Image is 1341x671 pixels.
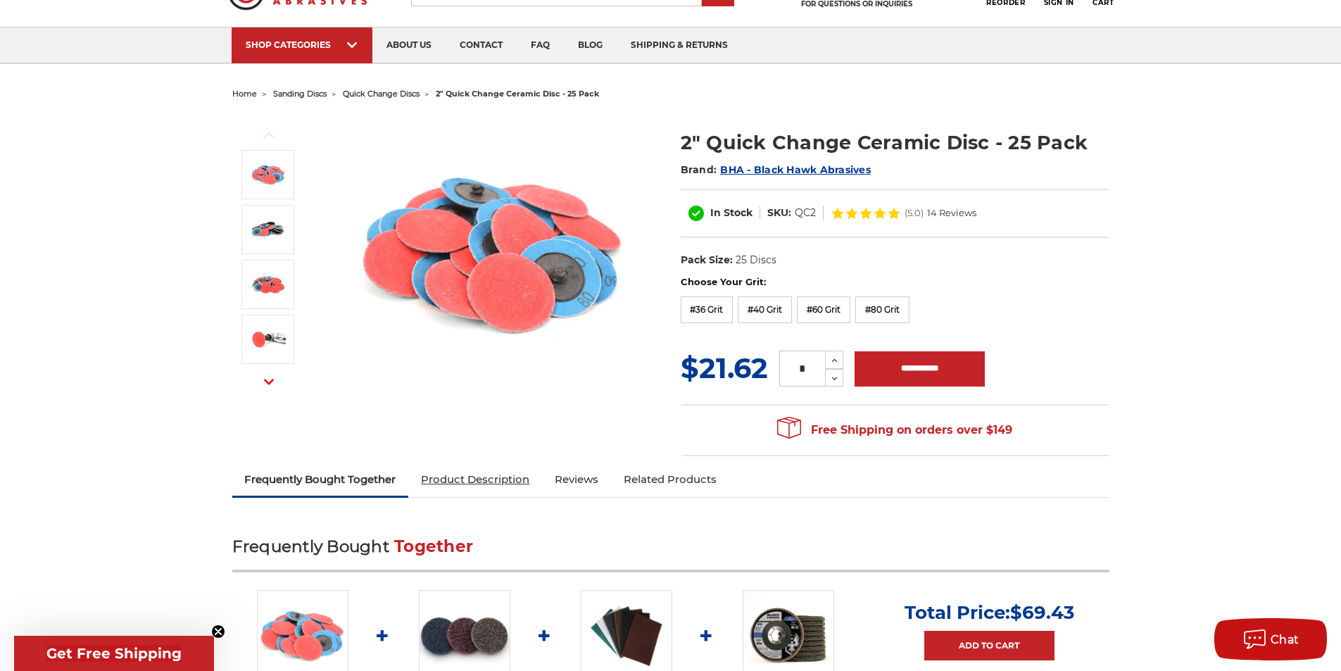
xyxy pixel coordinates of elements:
span: $21.62 [681,351,768,385]
a: faq [517,27,564,63]
button: Chat [1214,618,1327,660]
span: (5.0) [905,208,924,218]
dt: Pack Size: [681,253,733,268]
span: 14 Reviews [927,208,976,218]
a: Frequently Bought Together [232,464,409,495]
button: Next [252,367,286,397]
span: Free Shipping on orders over $149 [777,416,1012,444]
img: air die grinder quick change sanding disc [251,322,286,357]
span: Frequently Bought [232,537,389,556]
button: Close teaser [211,625,225,639]
span: Get Free Shipping [46,645,182,662]
button: Previous [252,120,286,150]
a: quick change discs [343,89,420,99]
div: SHOP CATEGORIES [246,39,358,50]
dt: SKU: [767,206,791,220]
a: Related Products [611,464,729,495]
a: about us [372,27,446,63]
span: 2" quick change ceramic disc - 25 pack [436,89,599,99]
a: Reviews [542,464,611,495]
img: 2 inch quick change sanding disc Ceramic [251,157,286,192]
label: Choose Your Grit: [681,275,1109,289]
span: Together [394,537,473,556]
span: Brand: [681,163,717,176]
dd: 25 Discs [736,253,776,268]
img: 2 inch quick change sanding disc Ceramic [353,114,634,396]
img: 2" Quick Change Ceramic Disc - 25 Pack [251,267,286,302]
span: In Stock [710,206,753,219]
dd: QC2 [795,206,816,220]
h1: 2" Quick Change Ceramic Disc - 25 Pack [681,129,1109,156]
a: sanding discs [273,89,327,99]
span: $69.43 [1010,601,1074,624]
a: blog [564,27,617,63]
span: Chat [1271,633,1299,646]
a: contact [446,27,517,63]
img: 2" Quick Change Ceramic Disc - 25 Pack [251,212,286,247]
a: home [232,89,257,99]
a: shipping & returns [617,27,742,63]
a: BHA - Black Hawk Abrasives [720,163,871,176]
div: Get Free ShippingClose teaser [14,636,214,671]
p: Total Price: [905,601,1074,624]
a: Product Description [408,464,542,495]
a: Add to Cart [924,631,1054,660]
